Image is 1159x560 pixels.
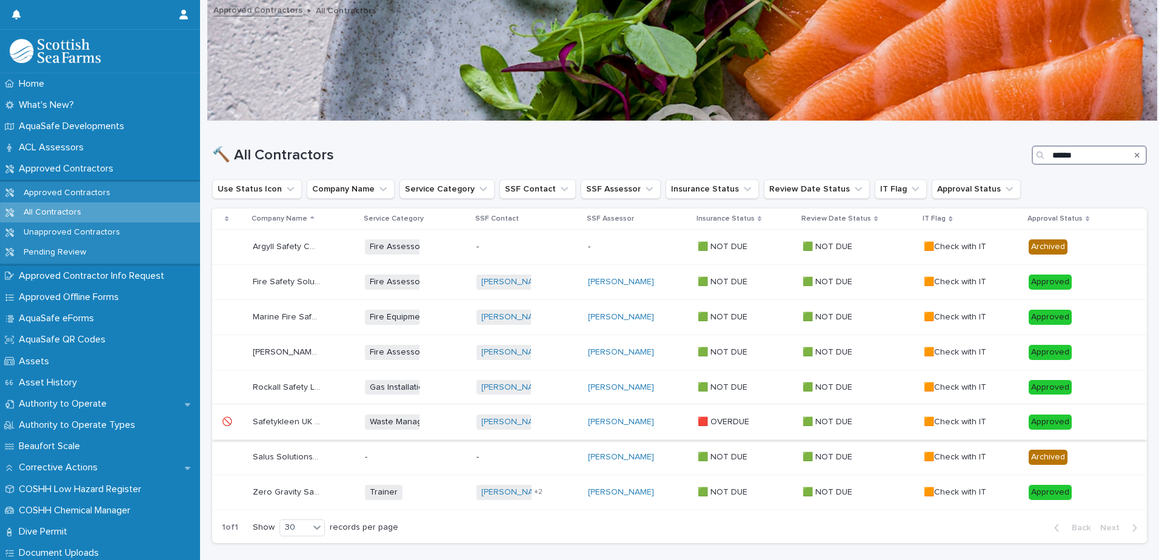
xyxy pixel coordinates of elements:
[481,487,547,498] a: [PERSON_NAME]
[212,179,302,199] button: Use Status Icon
[924,310,989,322] p: 🟧Check with IT
[222,415,235,427] p: 🚫
[365,310,471,325] span: Fire Equipment Inspector
[307,179,395,199] button: Company Name
[476,242,544,252] p: -
[252,212,307,225] p: Company Name
[14,121,134,132] p: AquaSafe Developments
[212,230,1147,265] tr: Argyll Safety ConsultantsArgyll Safety Consultants Fire Assessor--🟩 NOT DUE🟩 NOT DUE 🟩 NOT DUE🟩 N...
[588,487,654,498] a: [PERSON_NAME]
[14,227,130,238] p: Unapproved Contractors
[212,405,1147,440] tr: 🚫🚫 Safetykleen UK LtdSafetykleen UK Ltd Waste Management[PERSON_NAME] [PERSON_NAME] 🟥 OVERDUE🟥 OV...
[481,347,547,358] a: [PERSON_NAME]
[803,310,855,322] p: 🟩 NOT DUE
[698,485,750,498] p: 🟩 NOT DUE
[803,380,855,393] p: 🟩 NOT DUE
[1044,522,1095,533] button: Back
[253,380,322,393] p: Rockall Safety Ltd
[280,521,309,534] div: 30
[803,415,855,427] p: 🟩 NOT DUE
[481,277,547,287] a: [PERSON_NAME]
[253,310,322,322] p: Marine Fire Safety Ltd
[481,312,547,322] a: [PERSON_NAME]
[14,377,87,388] p: Asset History
[476,452,544,462] p: -
[924,415,989,427] p: 🟧Check with IT
[365,485,402,500] span: Trainer
[14,163,123,175] p: Approved Contractors
[253,450,322,462] p: Salus Solutions Health & Safety Training
[253,239,322,252] p: Argyll Safety Consultants
[698,380,750,393] p: 🟩 NOT DUE
[481,382,547,393] a: [PERSON_NAME]
[212,370,1147,405] tr: Rockall Safety LtdRockall Safety Ltd Gas Installation and Maintenance[PERSON_NAME] [PERSON_NAME] ...
[1029,415,1072,430] div: Approved
[253,275,322,287] p: Fire Safety Solutions
[588,417,654,427] a: [PERSON_NAME]
[1064,524,1091,532] span: Back
[588,382,654,393] a: [PERSON_NAME]
[365,452,432,462] p: -
[588,312,654,322] a: [PERSON_NAME]
[212,440,1147,475] tr: Salus Solutions Health & Safety TrainingSalus Solutions Health & Safety Training --[PERSON_NAME] ...
[213,2,302,16] a: Approved Contractors
[534,488,543,496] span: + 2
[14,207,91,218] p: All Contractors
[666,179,759,199] button: Insurance Status
[14,188,120,198] p: Approved Contractors
[14,247,96,258] p: Pending Review
[588,452,654,462] a: [PERSON_NAME]
[14,99,84,111] p: What's New?
[14,505,140,516] p: COSHH Chemical Manager
[365,345,428,360] span: Fire Assessor
[1029,345,1072,360] div: Approved
[587,212,634,225] p: SSF Assessor
[14,547,109,559] p: Document Uploads
[14,484,151,495] p: COSHH Low Hazard Register
[588,347,654,358] a: [PERSON_NAME]
[803,485,855,498] p: 🟩 NOT DUE
[14,419,145,431] p: Authority to Operate Types
[698,345,750,358] p: 🟩 NOT DUE
[10,39,101,63] img: bPIBxiqnSb2ggTQWdOVV
[924,239,989,252] p: 🟧Check with IT
[924,345,989,358] p: 🟧Check with IT
[924,450,989,462] p: 🟧Check with IT
[14,356,59,367] p: Assets
[588,242,655,252] p: -
[696,212,755,225] p: Insurance Status
[212,335,1147,370] tr: [PERSON_NAME] Fire & Safety Ltd[PERSON_NAME] Fire & Safety Ltd Fire Assessor[PERSON_NAME] [PERSON...
[365,415,452,430] span: Waste Management
[365,380,503,395] span: Gas Installation and Maintenance
[475,212,519,225] p: SSF Contact
[581,179,661,199] button: SSF Assessor
[1029,450,1067,465] div: Archived
[924,275,989,287] p: 🟧Check with IT
[1032,145,1147,165] div: Search
[212,265,1147,300] tr: Fire Safety SolutionsFire Safety Solutions Fire Assessor[PERSON_NAME] [PERSON_NAME] 🟩 NOT DUE🟩 NO...
[316,3,376,16] p: All Contractors
[698,415,752,427] p: 🟥 OVERDUE
[1029,275,1072,290] div: Approved
[924,485,989,498] p: 🟧Check with IT
[875,179,927,199] button: IT Flag
[1095,522,1147,533] button: Next
[1029,310,1072,325] div: Approved
[803,239,855,252] p: 🟩 NOT DUE
[365,239,428,255] span: Fire Assessor
[364,212,424,225] p: Service Category
[253,522,275,533] p: Show
[803,275,855,287] p: 🟩 NOT DUE
[14,78,54,90] p: Home
[698,239,750,252] p: 🟩 NOT DUE
[14,462,107,473] p: Corrective Actions
[14,398,116,410] p: Authority to Operate
[588,277,654,287] a: [PERSON_NAME]
[803,345,855,358] p: 🟩 NOT DUE
[764,179,870,199] button: Review Date Status
[932,179,1021,199] button: Approval Status
[253,345,322,358] p: Robertson Fire & Safety Ltd
[330,522,398,533] p: records per page
[365,275,428,290] span: Fire Assessor
[481,417,547,427] a: [PERSON_NAME]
